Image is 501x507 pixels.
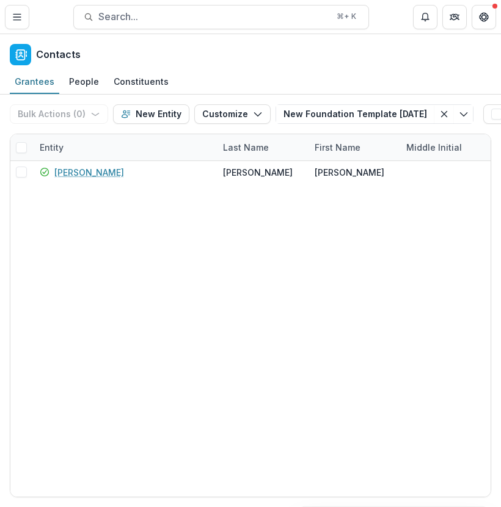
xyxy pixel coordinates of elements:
[10,70,59,94] a: Grantees
[64,70,104,94] a: People
[413,5,437,29] button: Notifications
[64,73,104,90] div: People
[109,73,174,90] div: Constituents
[399,141,469,154] div: Middle Initial
[10,104,108,124] button: Bulk Actions (0)
[216,141,276,154] div: Last Name
[113,104,189,124] button: New Entity
[10,73,59,90] div: Grantees
[276,104,434,124] button: New Foundation Template [DATE]
[36,49,81,60] h2: Contacts
[98,11,329,23] span: Search...
[5,5,29,29] button: Toggle Menu
[32,134,216,160] div: Entity
[216,134,307,160] div: Last Name
[442,5,467,29] button: Partners
[54,166,124,179] a: [PERSON_NAME]
[472,5,496,29] button: Get Help
[334,10,359,23] div: ⌘ + K
[399,134,491,160] div: Middle Initial
[109,70,174,94] a: Constituents
[223,166,293,179] div: [PERSON_NAME]
[73,5,369,29] button: Search...
[32,141,71,154] div: Entity
[194,104,271,124] button: Customize
[307,141,368,154] div: First Name
[454,104,474,124] button: Toggle menu
[434,104,454,124] button: Clear filter
[307,134,399,160] div: First Name
[315,166,384,179] div: [PERSON_NAME]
